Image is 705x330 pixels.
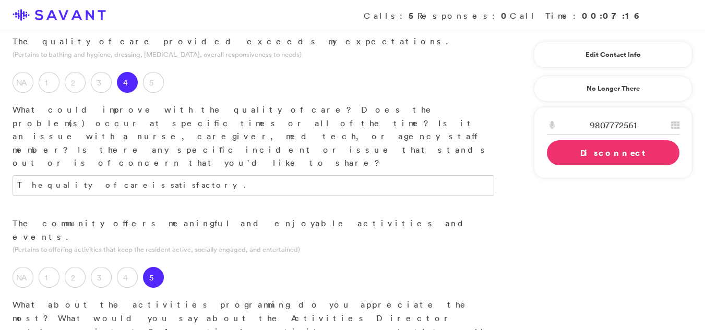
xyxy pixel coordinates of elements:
[13,103,494,170] p: What could improve with the quality of care? Does the problem(s) occur at specific times or all o...
[39,267,59,288] label: 1
[91,267,112,288] label: 3
[501,10,510,21] strong: 0
[13,50,494,59] p: (Pertains to bathing and hygiene, dressing, [MEDICAL_DATA], overall responsiveness to needs)
[409,10,417,21] strong: 5
[117,267,138,288] label: 4
[117,72,138,93] label: 4
[65,72,86,93] label: 2
[13,72,33,93] label: NA
[91,72,112,93] label: 3
[13,267,33,288] label: NA
[13,245,494,254] p: (Pertains to offering activities that keep the resident active, socially engaged, and entertained)
[13,217,494,243] p: The community offers meaningful and enjoyable activities and events.
[65,267,86,288] label: 2
[582,10,640,21] strong: 00:07:16
[143,72,164,93] label: 5
[39,72,59,93] label: 1
[547,46,679,63] a: Edit Contact Info
[547,140,679,165] a: Disconnect
[13,35,494,48] p: The quality of care provided exceeds my expectations.
[534,76,692,102] a: No Longer There
[143,267,164,288] label: 5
